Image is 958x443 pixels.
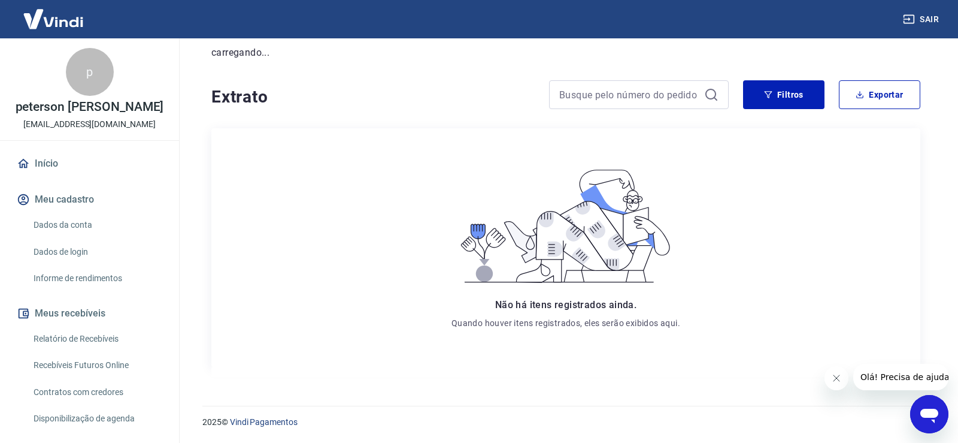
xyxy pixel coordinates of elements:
[14,150,165,177] a: Início
[743,80,824,109] button: Filtros
[202,416,929,429] p: 2025 ©
[901,8,944,31] button: Sair
[29,380,165,405] a: Contratos com credores
[910,395,948,433] iframe: Botão para abrir a janela de mensagens
[495,299,636,311] span: Não há itens registrados ainda.
[14,1,92,37] img: Vindi
[29,353,165,378] a: Recebíveis Futuros Online
[559,86,699,104] input: Busque pelo número do pedido
[29,213,165,237] a: Dados da conta
[839,80,920,109] button: Exportar
[211,46,920,60] p: carregando...
[230,417,298,427] a: Vindi Pagamentos
[14,186,165,213] button: Meu cadastro
[66,48,114,96] div: p
[824,366,848,390] iframe: Fechar mensagem
[451,317,680,329] p: Quando houver itens registrados, eles serão exibidos aqui.
[7,8,101,18] span: Olá! Precisa de ajuda?
[211,85,535,109] h4: Extrato
[16,101,164,113] p: peterson [PERSON_NAME]
[29,240,165,264] a: Dados de login
[29,327,165,351] a: Relatório de Recebíveis
[29,406,165,431] a: Disponibilização de agenda
[14,300,165,327] button: Meus recebíveis
[853,364,948,390] iframe: Mensagem da empresa
[29,266,165,291] a: Informe de rendimentos
[23,118,156,131] p: [EMAIL_ADDRESS][DOMAIN_NAME]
